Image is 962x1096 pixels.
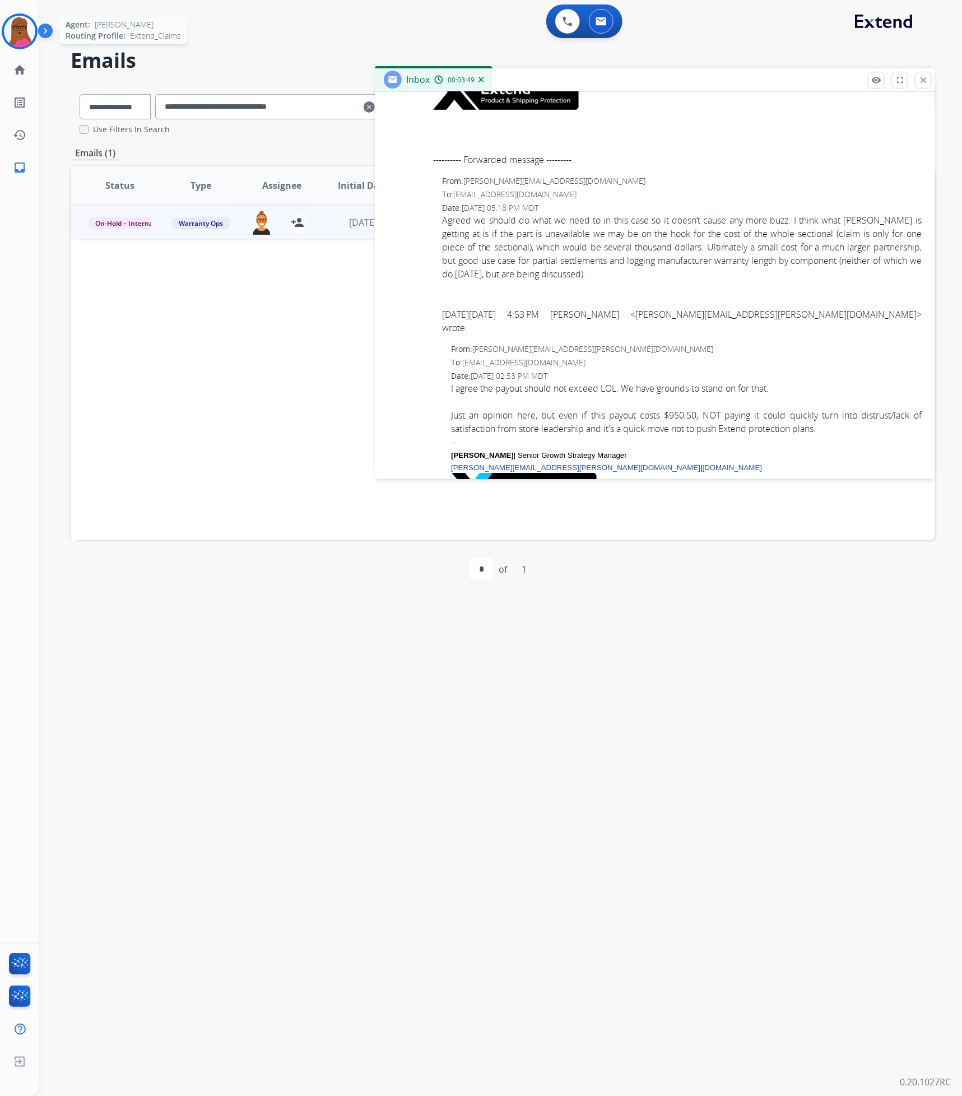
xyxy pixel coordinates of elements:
span: [DATE] [349,216,377,229]
mat-icon: remove_red_eye [871,75,881,85]
p: Emails (1) [71,146,120,160]
span: 00:03:49 [448,76,475,85]
div: of [499,563,507,576]
span: Routing Profile: [66,30,126,41]
div: I agree the payout should not exceed LOL. We have grounds to stand on for that. [451,382,922,395]
span: Initial Date [338,179,388,192]
span: Agreed we should do what we need to in this case so it doesn’t cause any more buzz. I think what ... [442,213,922,335]
mat-icon: home [13,63,26,77]
span: Extend_Claims [130,30,181,41]
img: u6zlNwbuop0pq_fxyEDciic9WMSqd9u-JZ09FUqUNCvlI0u7OwG2XFtRbK0QROzuZEpsTLLbCtQ0P1Dz53jTp0gAXDc_gf2kI... [451,473,597,507]
mat-icon: person_add [291,216,304,229]
div: Date: [442,202,922,213]
mat-icon: fullscreen [895,75,905,85]
label: Use Filters In Search [93,124,170,135]
h2: Emails [71,49,935,72]
span: [PERSON_NAME][EMAIL_ADDRESS][PERSON_NAME][DOMAIN_NAME] [472,343,713,354]
span: Status [105,179,134,192]
span: Warranty Ops [172,217,230,229]
div: Date: [451,370,922,382]
span: Agent: [66,19,90,30]
div: To: [442,189,922,200]
mat-icon: list_alt [13,96,26,109]
a: [PERSON_NAME][EMAIL_ADDRESS][PERSON_NAME][DOMAIN_NAME] [451,463,700,472]
div: Just an opinion here, but even if this payout costs $950.50, NOT paying it could quickly turn int... [451,408,922,435]
p: 0.20.1027RC [900,1076,951,1089]
span: [DOMAIN_NAME] [703,463,763,472]
a: [PERSON_NAME][EMAIL_ADDRESS][PERSON_NAME][DOMAIN_NAME] [635,308,917,321]
div: From: [442,175,922,187]
span: | [700,463,702,472]
span: On-Hold – Internal [89,217,161,229]
span: | Senior Growth Strategy Manager [514,451,627,459]
div: To: [451,357,922,368]
span: Assignee [262,179,301,192]
mat-icon: clear [364,100,375,114]
mat-icon: close [918,75,928,85]
span: [EMAIL_ADDRESS][DOMAIN_NAME] [453,189,577,199]
div: From: [451,343,922,355]
div: [DATE][DATE] 4:53 PM [PERSON_NAME] < > wrote: [442,308,922,335]
mat-icon: history [13,128,26,142]
span: [PERSON_NAME][EMAIL_ADDRESS][DOMAIN_NAME] [463,175,645,186]
img: u6zlNwbuop0pq_fxyEDciic9WMSqd9u-JZ09FUqUNCvlI0u7OwG2XFtRbK0QROzuZEpsTLLbCtQ0P1Dz53jTp0gAXDc_gf2kI... [433,76,579,110]
span: [DATE] 02:53 PM MDT [471,370,547,381]
span: Inbox [406,73,430,86]
a: [DOMAIN_NAME] [703,461,763,473]
img: avatar [4,16,35,47]
span: [DATE] 05:18 PM MDT [462,202,538,213]
span: -- [451,438,456,447]
img: agent-avatar [250,211,273,235]
div: 1 [513,558,536,580]
span: [EMAIL_ADDRESS][DOMAIN_NAME] [462,357,585,368]
span: Type [190,179,211,192]
span: [PERSON_NAME] [95,19,154,30]
div: ---------- Forwarded message --------- [433,153,922,166]
mat-icon: inbox [13,161,26,174]
span: [PERSON_NAME] [451,451,514,459]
